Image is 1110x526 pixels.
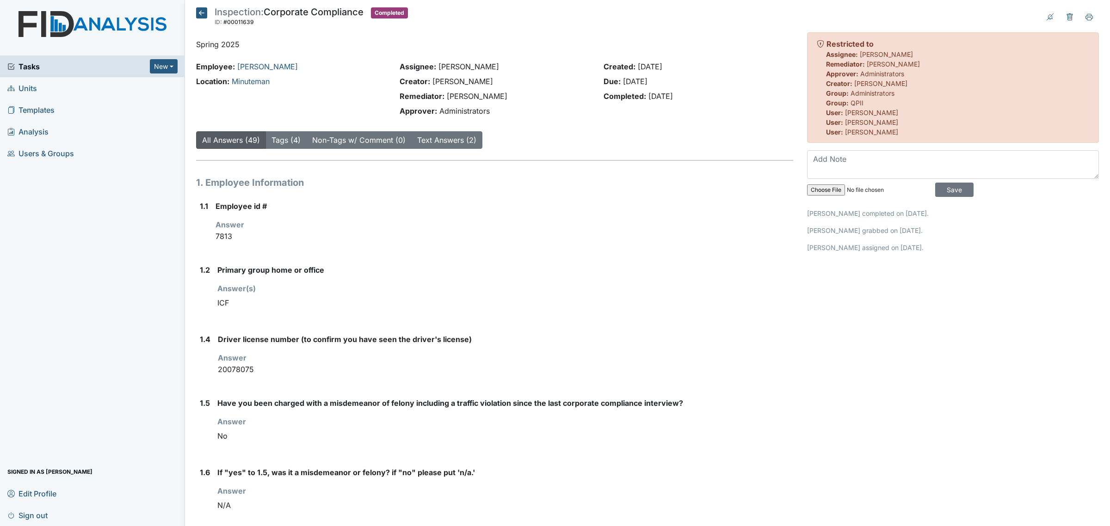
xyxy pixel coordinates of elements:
strong: Answer [217,486,246,495]
span: Units [7,81,37,95]
strong: Answer(s) [217,284,256,293]
a: Minuteman [232,77,270,86]
span: Templates [7,103,55,117]
label: Driver license number (to confirm you have seen the driver's license) [218,334,472,345]
span: Administrators [851,89,894,97]
p: [PERSON_NAME] completed on [DATE]. [807,208,1099,218]
h1: 1. Employee Information [196,176,793,190]
a: Text Answers (2) [417,135,476,145]
button: All Answers (49) [196,131,266,149]
span: #00011639 [223,18,254,25]
label: If "yes" to 1.5, was it a misdemeanor or felony? if "no" please put 'n/a.' [217,467,475,478]
span: [PERSON_NAME] [447,92,507,101]
strong: Created: [604,62,635,71]
div: No [217,427,793,445]
span: [PERSON_NAME] [867,60,920,68]
strong: Group: [826,89,849,97]
label: 1.2 [200,264,210,275]
div: Corporate Compliance [215,7,364,28]
span: [PERSON_NAME] [845,128,898,136]
span: [PERSON_NAME] [438,62,499,71]
span: [PERSON_NAME] [854,80,907,87]
label: Primary group home or office [217,264,324,275]
a: Tags (4) [271,135,301,145]
a: All Answers (49) [202,135,260,145]
strong: Restricted to [826,39,874,49]
span: Administrators [439,106,490,116]
strong: Approver: [826,70,858,78]
strong: Remediator: [400,92,444,101]
strong: User: [826,109,843,116]
strong: Location: [196,77,229,86]
strong: Assignee: [826,50,858,58]
label: Employee id # [216,201,267,212]
strong: User: [826,118,843,126]
span: Analysis [7,124,49,139]
span: [PERSON_NAME] [432,77,493,86]
strong: Due: [604,77,621,86]
span: [DATE] [648,92,673,101]
span: Completed [371,7,408,18]
span: ID: [215,18,222,25]
strong: Answer [217,417,246,426]
span: [PERSON_NAME] [860,50,913,58]
a: Tasks [7,61,150,72]
span: Signed in as [PERSON_NAME] [7,465,92,479]
a: Non-Tags w/ Comment (0) [312,135,406,145]
strong: Completed: [604,92,646,101]
p: [PERSON_NAME] grabbed on [DATE]. [807,226,1099,235]
span: Users & Groups [7,146,74,160]
label: 1.1 [200,201,208,212]
span: [DATE] [638,62,662,71]
span: [PERSON_NAME] [845,109,898,116]
label: 1.6 [200,467,210,478]
span: Edit Profile [7,486,56,501]
a: [PERSON_NAME] [237,62,298,71]
span: [PERSON_NAME] [845,118,898,126]
strong: Creator: [400,77,430,86]
strong: Employee: [196,62,235,71]
div: ICF [217,294,793,312]
input: Save [935,183,974,197]
button: New [150,59,178,73]
strong: Assignee: [400,62,436,71]
button: Tags (4) [265,131,307,149]
strong: Group: [826,99,849,107]
span: QPII [851,99,863,107]
span: [DATE] [623,77,647,86]
strong: Approver: [400,106,437,116]
strong: Answer [216,220,244,229]
button: Text Answers (2) [411,131,482,149]
span: Sign out [7,508,48,522]
div: N/A [217,496,793,514]
label: 1.4 [200,334,210,345]
strong: User: [826,128,843,136]
label: 1.5 [200,398,210,409]
p: Spring 2025 [196,39,793,50]
span: Inspection: [215,6,264,18]
strong: Creator: [826,80,852,87]
label: Have you been charged with a misdemeanor of felony including a traffic violation since the last c... [217,398,683,409]
strong: Answer [218,353,247,362]
p: [PERSON_NAME] assigned on [DATE]. [807,243,1099,252]
button: Non-Tags w/ Comment (0) [306,131,412,149]
span: Administrators [860,70,904,78]
strong: Remediator: [826,60,865,68]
